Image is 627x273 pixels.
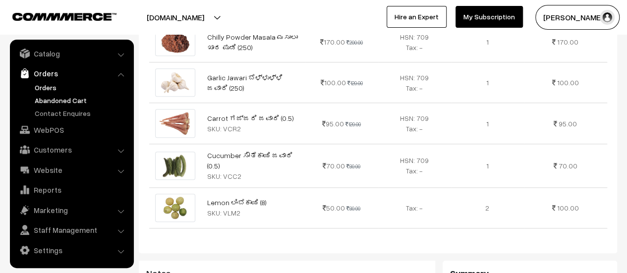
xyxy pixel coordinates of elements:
[207,73,283,92] a: Garlic Jawari ಬೆಳ್ಳುಳ್ಳಿ ಜವಾರಿ (250)
[345,121,361,127] strike: 120.00
[155,194,195,222] img: Lemon.png
[347,80,363,86] strike: 120.00
[323,162,345,170] span: 70.00
[321,78,346,87] span: 100.00
[557,204,579,212] span: 100.00
[32,95,130,106] a: Abandoned Cart
[559,162,577,170] span: 70.00
[346,163,360,169] strike: 80.00
[400,33,429,52] span: HSN: 709 Tax: -
[12,121,130,139] a: WebPOS
[406,204,423,212] span: Tax: -
[486,162,489,170] span: 1
[486,38,489,46] span: 1
[207,33,298,52] a: Chilly Powder Masala ಮಸಾಲಾ ಖಾರ ಪುಡಿ (250)
[155,68,195,97] img: Garlic.png
[207,171,299,181] div: SKU: VCC2
[207,114,294,122] a: Carrot ಗಜ್ಜರಿ ಜವಾರಿ (0.5)
[207,208,299,218] div: SKU: VLM2
[400,114,429,133] span: HSN: 709 Tax: -
[207,123,299,134] div: SKU: VCR2
[32,108,130,118] a: Contact Enquires
[400,156,429,175] span: HSN: 709 Tax: -
[155,28,195,56] img: MasaliKhara.png
[155,152,195,180] img: Cucumber.png
[387,6,447,28] a: Hire an Expert
[485,204,489,212] span: 2
[320,38,345,46] span: 170.00
[12,10,99,22] a: COMMMERCE
[155,109,195,137] img: CarrotJawari1.png
[32,82,130,93] a: Orders
[207,198,267,207] a: Lemon ಲಿಂಬೆಕಾಯಿ (8)
[12,201,130,219] a: Marketing
[600,10,615,25] img: user
[400,73,429,92] span: HSN: 709 Tax: -
[557,78,579,87] span: 100.00
[557,38,578,46] span: 170.00
[12,181,130,199] a: Reports
[322,119,344,128] span: 95.00
[346,205,360,212] strike: 80.00
[456,6,523,28] a: My Subscription
[486,119,489,128] span: 1
[535,5,620,30] button: [PERSON_NAME]
[207,151,293,170] a: Cucumber ಸೌತೆಕಾಯಿ ಜವಾರಿ (0.5)
[12,141,130,159] a: Customers
[12,161,130,179] a: Website
[12,241,130,259] a: Settings
[12,13,116,20] img: COMMMERCE
[346,39,363,46] strike: 200.00
[323,204,345,212] span: 50.00
[559,119,577,128] span: 95.00
[12,221,130,239] a: Staff Management
[112,5,239,30] button: [DOMAIN_NAME]
[12,64,130,82] a: Orders
[12,45,130,62] a: Catalog
[486,78,489,87] span: 1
